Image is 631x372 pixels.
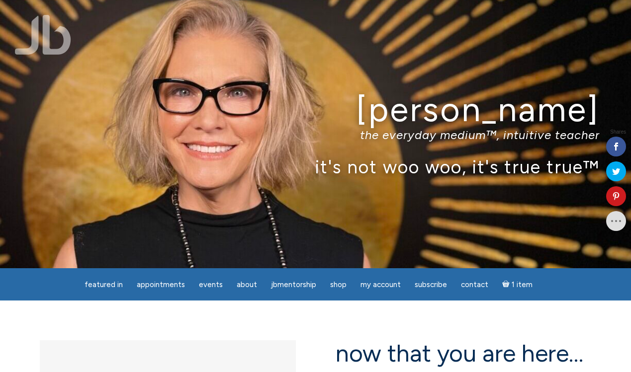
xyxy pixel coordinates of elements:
a: Events [193,275,229,295]
a: Contact [455,275,494,295]
span: Subscribe [415,280,447,289]
h2: now that you are here… [336,340,592,367]
a: featured in [79,275,129,295]
a: Shop [324,275,353,295]
span: JBMentorship [271,280,316,289]
span: Events [199,280,223,289]
span: 1 item [512,281,533,289]
i: Cart [502,280,512,289]
span: About [237,280,257,289]
span: Shop [330,280,347,289]
p: the everyday medium™, intuitive teacher [31,128,599,142]
a: About [231,275,263,295]
a: Cart1 item [496,274,539,295]
h1: [PERSON_NAME] [31,91,599,128]
span: Shares [610,130,626,135]
span: featured in [85,280,123,289]
span: My Account [361,280,401,289]
a: Subscribe [409,275,453,295]
p: it's not woo woo, it's true true™ [31,156,599,177]
a: My Account [355,275,407,295]
span: Appointments [137,280,185,289]
a: Appointments [131,275,191,295]
span: Contact [461,280,488,289]
img: Jamie Butler. The Everyday Medium [15,15,71,55]
a: JBMentorship [265,275,322,295]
